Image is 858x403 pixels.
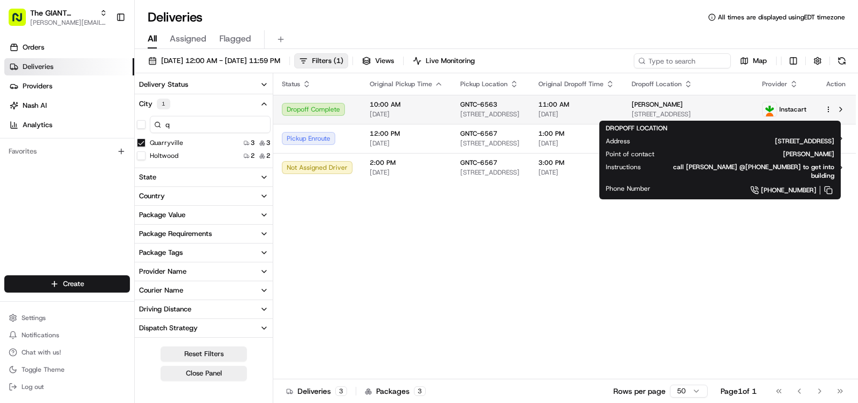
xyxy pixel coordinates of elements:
div: City [139,99,170,109]
span: All [148,32,157,45]
span: DROPOFF LOCATION [606,124,667,133]
a: 📗Knowledge Base [6,152,87,171]
button: Package Requirements [135,225,273,243]
span: [PERSON_NAME] [672,150,834,158]
a: Providers [4,78,134,95]
span: call [PERSON_NAME] @[PHONE_NUMBER] to get into building [658,163,834,180]
button: Dispatch Strategy [135,319,273,337]
span: [STREET_ADDRESS] [460,139,521,148]
span: [STREET_ADDRESS] [460,168,521,177]
span: Dropoff Location [632,80,682,88]
div: 3 [414,386,426,396]
span: Views [375,56,394,66]
a: Orders [4,39,134,56]
span: Point of contact [606,150,654,158]
span: Nash AI [23,101,47,110]
span: Analytics [23,120,52,130]
button: Driving Distance [135,300,273,318]
div: Start new chat [37,103,177,114]
button: Start new chat [183,106,196,119]
a: 💻API Documentation [87,152,177,171]
span: ( 1 ) [334,56,343,66]
span: 12:00 PM [370,129,443,138]
div: Driving Distance [139,304,191,314]
button: Refresh [834,53,849,68]
button: Chat with us! [4,345,130,360]
div: Country [139,191,165,201]
span: Provider [762,80,787,88]
div: 💻 [91,157,100,166]
span: [STREET_ADDRESS] [460,110,521,119]
button: Close Panel [161,366,247,381]
button: Provider Name [135,262,273,281]
span: Instacart [779,105,806,114]
span: Address [606,137,630,145]
button: Create [4,275,130,293]
span: Create [63,279,84,289]
a: Deliveries [4,58,134,75]
button: Map [735,53,772,68]
img: 1736555255976-a54dd68f-1ca7-489b-9aae-adbdc363a1c4 [11,103,30,122]
button: Log out [4,379,130,394]
img: Nash [11,11,32,32]
span: Live Monitoring [426,56,475,66]
div: 3 [335,386,347,396]
span: Notifications [22,331,59,339]
span: Map [753,56,767,66]
div: State [139,172,156,182]
span: 2 [266,151,271,160]
button: Settings [4,310,130,325]
button: Package Value [135,206,273,224]
span: Status [282,80,300,88]
button: Delivery Status [135,75,273,94]
span: 3 [251,138,255,147]
span: [PHONE_NUMBER] [761,186,817,194]
span: Original Dropoff Time [538,80,604,88]
a: [PHONE_NUMBER] [668,184,834,196]
span: GNTC-6567 [460,158,497,167]
button: Courier Name [135,281,273,300]
button: Notifications [4,328,130,343]
button: Reset Filters [161,346,247,362]
span: Flagged [219,32,251,45]
span: [DATE] [370,139,443,148]
div: Delivery Status [139,80,188,89]
button: The GIANT Company [30,8,95,18]
button: Toggle Theme [4,362,130,377]
p: Rows per page [613,386,666,397]
span: 3:00 PM [538,158,614,167]
span: GNTC-6563 [460,100,497,109]
span: 11:00 AM [538,100,614,109]
span: Chat with us! [22,348,61,357]
span: Original Pickup Time [370,80,432,88]
span: API Documentation [102,156,173,167]
div: 📗 [11,157,19,166]
span: [DATE] [538,139,614,148]
span: [STREET_ADDRESS] [647,137,834,145]
span: Settings [22,314,46,322]
div: Favorites [4,143,130,160]
div: Package Value [139,210,185,220]
button: Filters(1) [294,53,348,68]
div: We're available if you need us! [37,114,136,122]
span: [PERSON_NAME] [632,100,683,109]
span: Filters [312,56,343,66]
input: Type to search [634,53,731,68]
span: Deliveries [23,62,53,72]
div: Page 1 of 1 [721,386,757,397]
a: Powered byPylon [76,182,130,191]
span: Phone Number [606,184,651,193]
button: The GIANT Company[PERSON_NAME][EMAIL_ADDRESS][DOMAIN_NAME] [4,4,112,30]
button: Country [135,187,273,205]
span: Orders [23,43,44,52]
span: Assigned [170,32,206,45]
span: GNTC-6567 [460,129,497,138]
button: [PERSON_NAME][EMAIL_ADDRESS][DOMAIN_NAME] [30,18,107,27]
a: Analytics [4,116,134,134]
span: [DATE] [538,110,614,119]
div: Deliveries [286,386,347,397]
div: Packages [365,386,426,397]
span: [DATE] 12:00 AM - [DATE] 11:59 PM [161,56,280,66]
